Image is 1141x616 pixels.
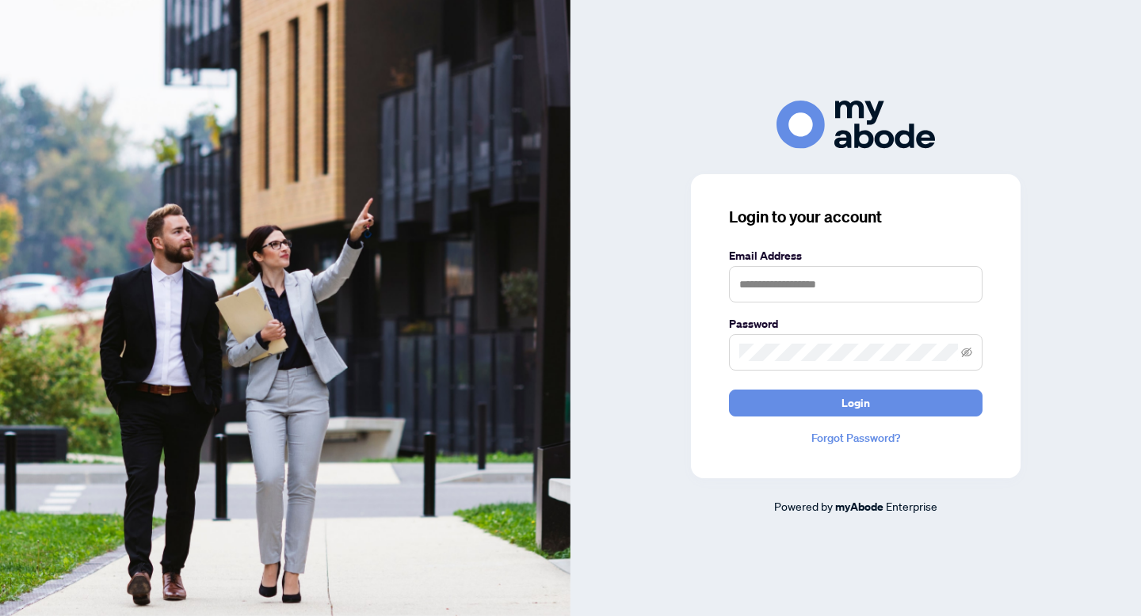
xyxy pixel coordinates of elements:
[886,499,937,513] span: Enterprise
[729,390,983,416] button: Login
[774,499,833,513] span: Powered by
[729,315,983,333] label: Password
[961,347,972,358] span: eye-invisible
[835,498,883,515] a: myAbode
[777,101,935,149] img: ma-logo
[729,429,983,447] a: Forgot Password?
[729,247,983,264] label: Email Address
[841,390,870,416] span: Login
[729,206,983,228] h3: Login to your account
